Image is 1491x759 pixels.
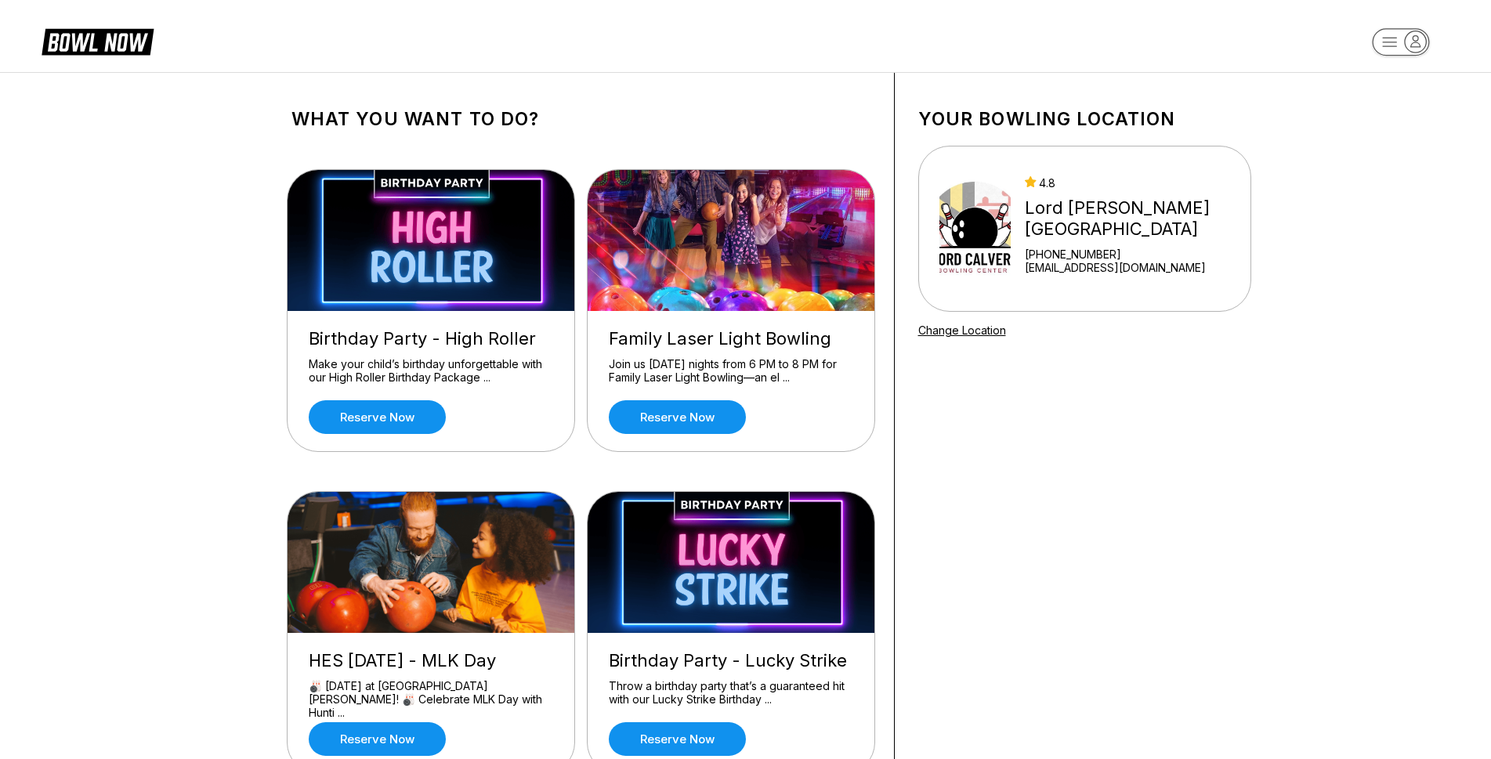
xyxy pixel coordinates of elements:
img: HES Spirit Day - MLK Day [288,492,576,633]
a: Reserve now [609,722,746,756]
h1: What you want to do? [291,108,870,130]
a: [EMAIL_ADDRESS][DOMAIN_NAME] [1025,261,1243,274]
img: Birthday Party - Lucky Strike [588,492,876,633]
a: Reserve now [609,400,746,434]
div: Birthday Party - Lucky Strike [609,650,853,671]
div: Lord [PERSON_NAME][GEOGRAPHIC_DATA] [1025,197,1243,240]
div: 🎳 [DATE] at [GEOGRAPHIC_DATA][PERSON_NAME]! 🎳 Celebrate MLK Day with Hunti ... [309,679,553,707]
a: Reserve now [309,400,446,434]
img: Family Laser Light Bowling [588,170,876,311]
div: Join us [DATE] nights from 6 PM to 8 PM for Family Laser Light Bowling—an el ... [609,357,853,385]
div: HES [DATE] - MLK Day [309,650,553,671]
img: Lord Calvert Bowling Center [939,170,1011,287]
div: Birthday Party - High Roller [309,328,553,349]
div: Make your child’s birthday unforgettable with our High Roller Birthday Package ... [309,357,553,385]
a: Change Location [918,323,1006,337]
a: Reserve now [309,722,446,756]
img: Birthday Party - High Roller [288,170,576,311]
div: [PHONE_NUMBER] [1025,248,1243,261]
div: 4.8 [1025,176,1243,190]
div: Throw a birthday party that’s a guaranteed hit with our Lucky Strike Birthday ... [609,679,853,707]
div: Family Laser Light Bowling [609,328,853,349]
h1: Your bowling location [918,108,1251,130]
